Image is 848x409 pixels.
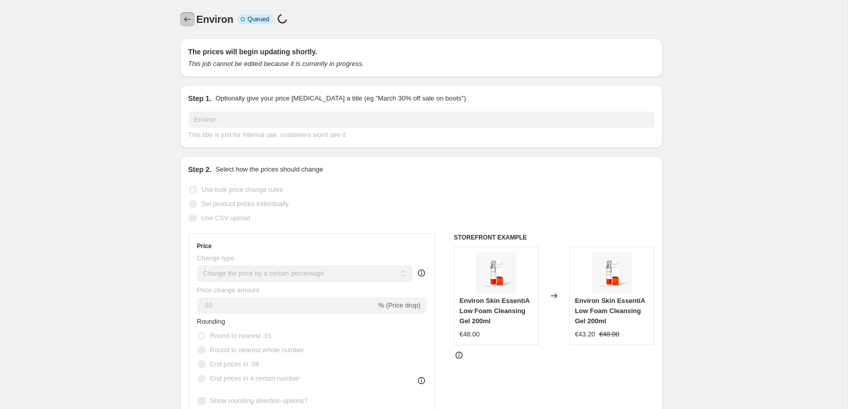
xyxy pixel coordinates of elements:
[460,297,530,325] span: Environ Skin EssentiA Low Foam Cleansing Gel 200ml
[416,268,427,278] div: help
[248,15,270,23] span: Queued
[188,93,212,104] h2: Step 1.
[197,318,225,325] span: Rounding
[202,200,289,208] span: Set product prices individually
[210,332,272,339] span: Round to nearest .01
[210,360,259,368] span: End prices in .99
[188,60,364,67] i: This job cannot be edited because it is currently in progress.
[210,397,308,404] span: Show rounding direction options?
[476,252,516,293] img: cleansing_gel_2_80x.jpg
[210,346,304,354] span: Round to nearest whole number
[454,233,655,242] h6: STOREFRONT EXAMPLE
[188,47,655,57] h2: The prices will begin updating shortly.
[188,164,212,175] h2: Step 2.
[460,330,480,338] span: €48.00
[599,330,619,338] span: €48.00
[378,301,420,309] span: % (Price drop)
[197,242,212,250] h3: Price
[197,286,259,294] span: Price change amount
[215,164,323,175] p: Select how the prices should change
[215,93,466,104] p: Optionally give your price [MEDICAL_DATA] a title (eg "March 30% off sale on boots")
[202,186,283,193] span: Use bulk price change rules
[575,330,595,338] span: €43.20
[188,131,346,139] span: This title is just for internal use, customers won't see it
[197,14,234,25] span: Environ
[575,297,645,325] span: Environ Skin EssentiA Low Foam Cleansing Gel 200ml
[202,214,250,222] span: Use CSV upload
[197,297,376,314] input: -15
[188,112,655,128] input: 30% off holiday sale
[180,12,194,26] button: Price change jobs
[592,252,632,293] img: cleansing_gel_2_80x.jpg
[197,254,235,262] span: Change type
[210,374,300,382] span: End prices in a certain number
